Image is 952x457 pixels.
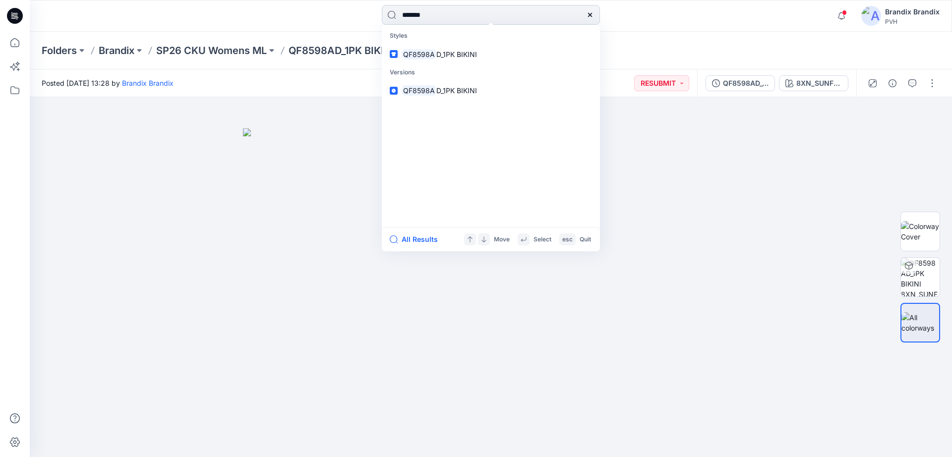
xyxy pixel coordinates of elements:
[289,44,394,57] p: QF8598AD_1PK BIKINI
[779,75,848,91] button: 8XN_SUNFRUIT FUN
[885,18,940,25] div: PVH
[384,63,598,82] p: Versions
[384,27,598,45] p: Styles
[494,234,510,245] p: Move
[42,44,77,57] a: Folders
[402,49,436,60] mark: QF8598A
[436,50,477,58] span: D_1PK BIKINI
[156,44,267,57] a: SP26 CKU Womens ML
[901,312,939,333] img: All colorways
[122,79,174,87] a: Brandix Brandix
[580,234,591,245] p: Quit
[885,75,900,91] button: Details
[562,234,573,245] p: esc
[42,78,174,88] span: Posted [DATE] 13:28 by
[796,78,842,89] div: 8XN_SUNFRUIT FUN
[99,44,134,57] a: Brandix
[384,81,598,100] a: QF8598AD_1PK BIKINI
[706,75,775,91] button: QF8598AD_1PK BIKINI
[243,128,739,457] img: eyJhbGciOiJIUzI1NiIsImtpZCI6IjAiLCJzbHQiOiJzZXMiLCJ0eXAiOiJKV1QifQ.eyJkYXRhIjp7InR5cGUiOiJzdG9yYW...
[384,45,598,63] a: QF8598AD_1PK BIKINI
[534,234,551,245] p: Select
[723,78,769,89] div: QF8598AD_1PK BIKINI
[861,6,881,26] img: avatar
[390,233,444,245] button: All Results
[901,221,940,242] img: Colorway Cover
[436,86,477,95] span: D_1PK BIKINI
[402,85,436,96] mark: QF8598A
[885,6,940,18] div: Brandix Brandix
[901,258,940,296] img: QF8598AD_1PK BIKINI 8XN_SUNFRUIT FUN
